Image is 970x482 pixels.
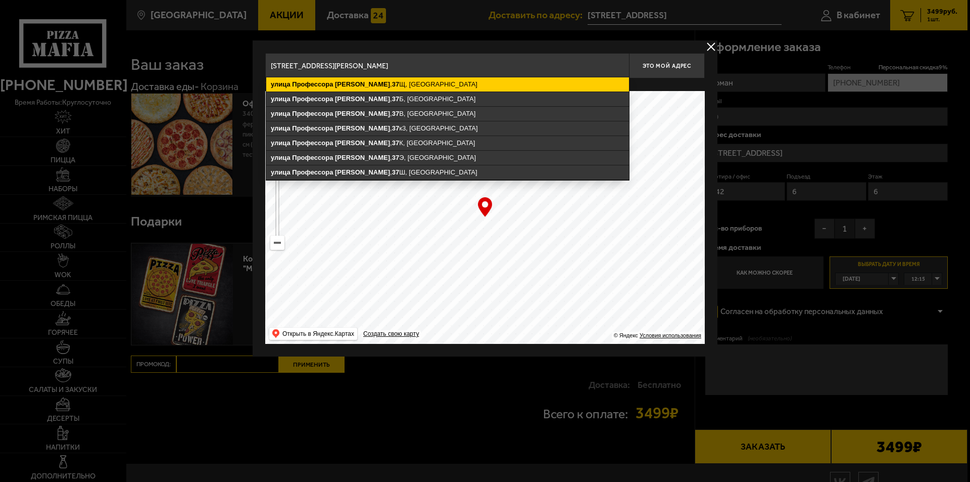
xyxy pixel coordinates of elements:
ymaps: [PERSON_NAME] [335,139,390,147]
ymaps: улица [271,80,290,88]
ymaps: Профессора [292,95,333,103]
ymaps: [PERSON_NAME] [335,110,390,117]
ymaps: , к3, [GEOGRAPHIC_DATA] [266,121,629,136]
ymaps: Открыть в Яндекс.Картах [282,328,354,340]
ymaps: улица [271,110,290,117]
a: Создать свою карту [361,330,421,338]
ymaps: 37 [392,168,399,176]
ymaps: Профессора [292,154,333,161]
button: delivery type [705,40,717,53]
ymaps: Открыть в Яндекс.Картах [269,328,357,340]
ymaps: 37 [392,80,399,88]
ymaps: 37 [392,110,399,117]
a: Условия использования [640,332,701,338]
ymaps: улица [271,95,290,103]
ymaps: 37 [392,124,399,132]
ymaps: , Ш, [GEOGRAPHIC_DATA] [266,165,629,180]
button: Это мой адрес [629,53,705,78]
ymaps: 37 [392,139,399,147]
ymaps: , К, [GEOGRAPHIC_DATA] [266,136,629,150]
span: Это мой адрес [643,63,691,69]
ymaps: © Яндекс [614,332,638,338]
ymaps: улица [271,124,290,132]
ymaps: Профессора [292,139,333,147]
input: Введите адрес доставки [265,53,629,78]
ymaps: Профессора [292,124,333,132]
ymaps: Профессора [292,80,333,88]
ymaps: , Э, [GEOGRAPHIC_DATA] [266,151,629,165]
ymaps: улица [271,168,290,176]
ymaps: [PERSON_NAME] [335,168,390,176]
ymaps: Профессора [292,110,333,117]
p: Укажите дом на карте или в поле ввода [265,81,408,89]
ymaps: , Б, [GEOGRAPHIC_DATA] [266,92,629,106]
ymaps: Профессора [292,168,333,176]
ymaps: , В, [GEOGRAPHIC_DATA] [266,107,629,121]
ymaps: улица [271,139,290,147]
ymaps: [PERSON_NAME] [335,80,390,88]
ymaps: улица [271,154,290,161]
ymaps: 37 [392,95,399,103]
ymaps: [PERSON_NAME] [335,154,390,161]
ymaps: [PERSON_NAME] [335,124,390,132]
ymaps: , Щ, [GEOGRAPHIC_DATA] [266,77,629,92]
ymaps: 37 [392,154,399,161]
ymaps: [PERSON_NAME] [335,95,390,103]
